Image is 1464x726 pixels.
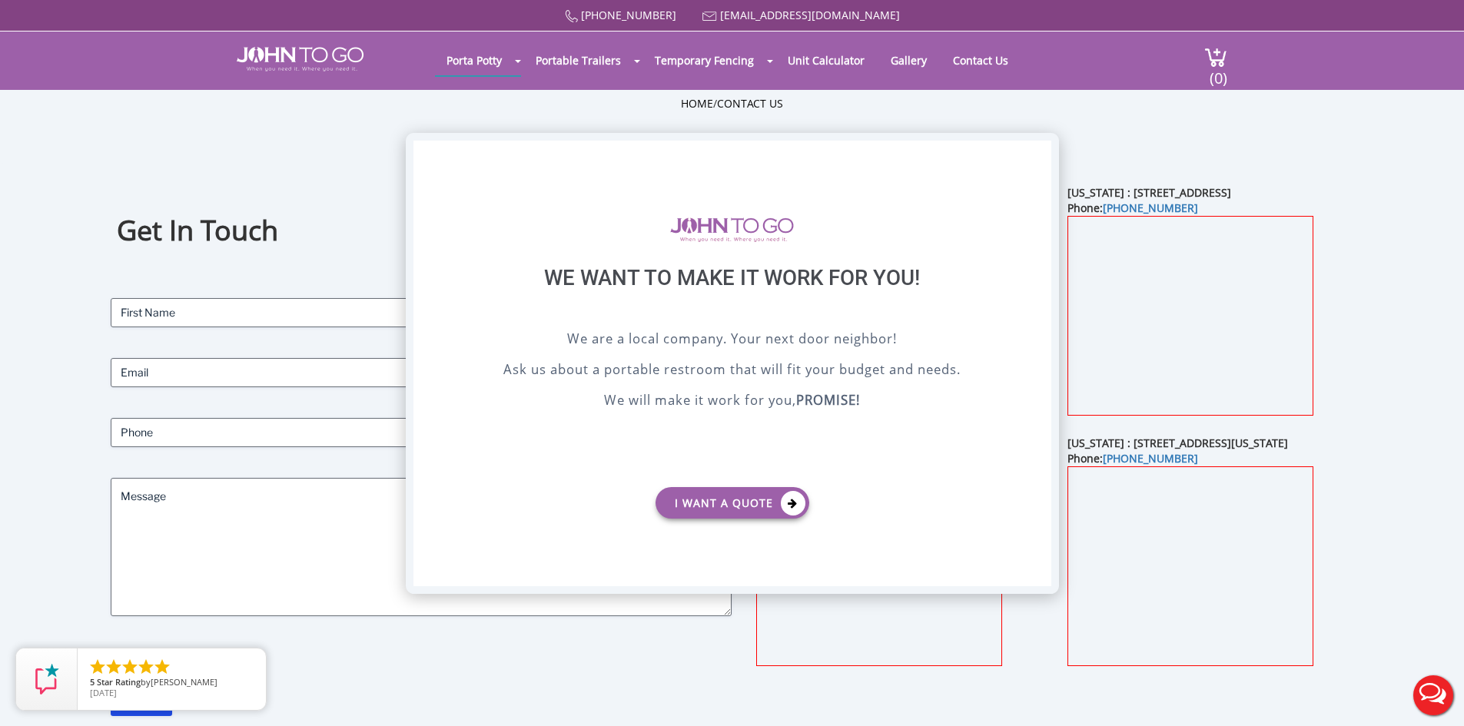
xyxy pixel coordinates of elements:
b: PROMISE! [796,391,860,409]
span: Star Rating [97,676,141,688]
img: logo of viptogo [670,217,794,242]
p: We will make it work for you, [452,390,1013,413]
span: [PERSON_NAME] [151,676,217,688]
div: X [1027,141,1051,167]
span: [DATE] [90,687,117,698]
li:  [88,658,107,676]
p: Ask us about a portable restroom that will fit your budget and needs. [452,360,1013,383]
img: Review Rating [32,664,62,695]
span: 5 [90,676,95,688]
p: We are a local company. Your next door neighbor! [452,329,1013,352]
li:  [121,658,139,676]
li:  [137,658,155,676]
span: by [90,678,254,688]
li:  [153,658,171,676]
li:  [105,658,123,676]
button: Live Chat [1403,665,1464,726]
div: We want to make it work for you! [452,265,1013,329]
a: I want a Quote [656,487,809,519]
